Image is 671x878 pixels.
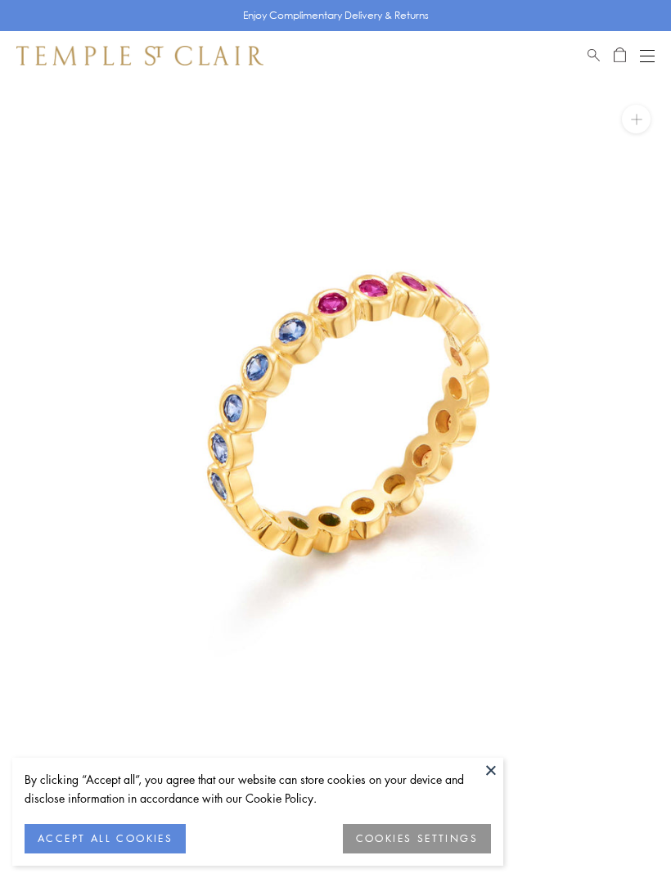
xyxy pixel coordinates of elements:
img: 18K Rainbow Eternity Ring [25,80,671,727]
a: Open Shopping Bag [614,46,626,65]
button: Open navigation [640,46,655,65]
p: Enjoy Complimentary Delivery & Returns [243,7,429,24]
iframe: Gorgias live chat messenger [589,801,655,862]
div: By clicking “Accept all”, you agree that our website can store cookies on your device and disclos... [25,770,491,808]
img: Temple St. Clair [16,46,263,65]
button: COOKIES SETTINGS [343,824,491,853]
button: ACCEPT ALL COOKIES [25,824,186,853]
a: Search [588,46,600,65]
